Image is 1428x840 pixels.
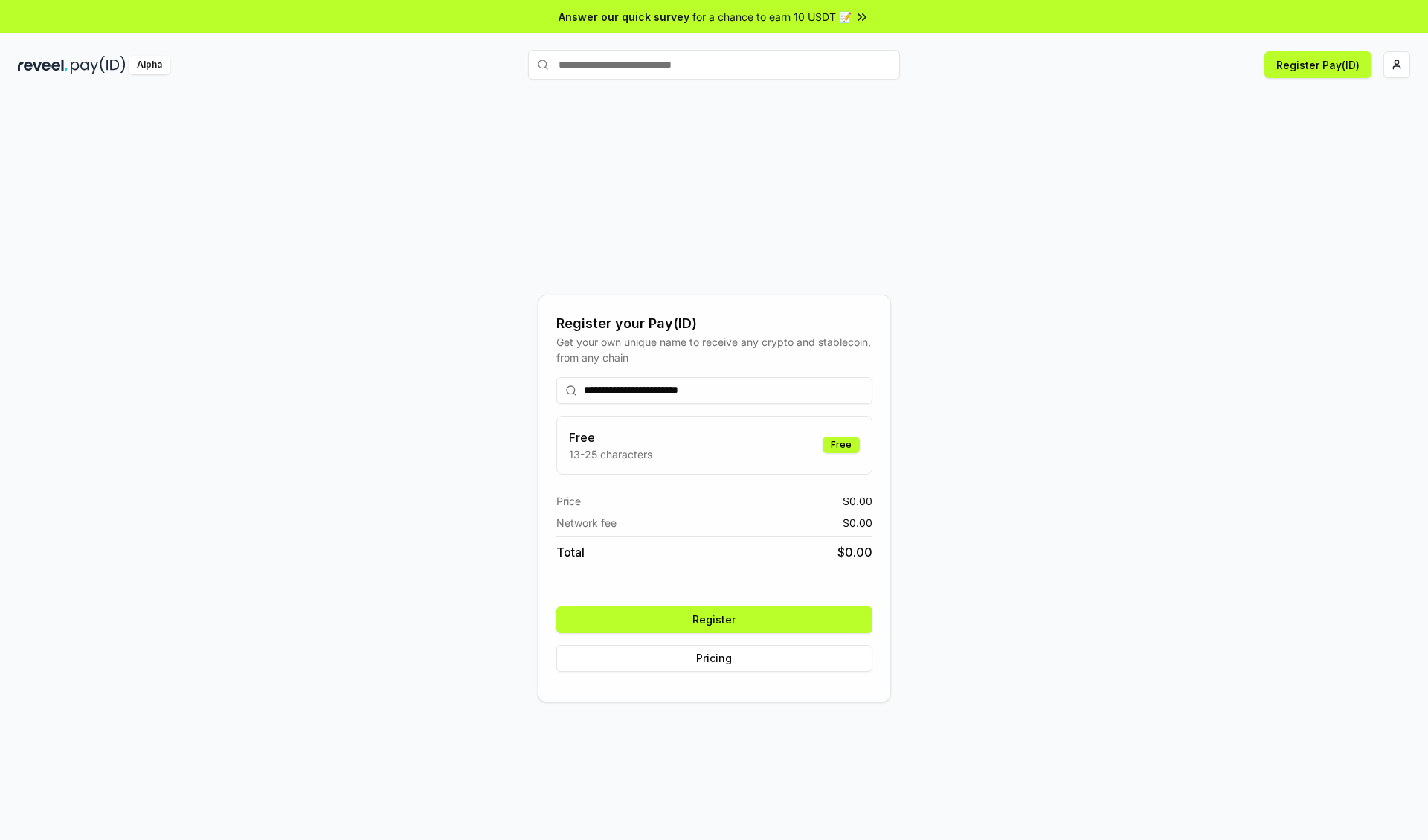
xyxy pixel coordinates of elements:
[843,493,872,509] span: $ 0.00
[556,543,585,561] span: Total
[556,606,872,633] button: Register
[569,446,652,462] p: 13-25 characters
[1264,51,1371,78] button: Register Pay(ID)
[556,334,872,365] div: Get your own unique name to receive any crypto and stablecoin, from any chain
[569,429,652,446] h3: Free
[556,515,617,530] span: Network fee
[692,9,852,25] span: for a chance to earn 10 USDT 📝
[843,515,872,530] span: $ 0.00
[823,437,860,453] div: Free
[837,543,872,561] span: $ 0.00
[129,56,170,74] div: Alpha
[71,56,126,74] img: pay_id
[556,313,872,334] div: Register your Pay(ID)
[559,9,689,25] span: Answer our quick survey
[556,493,581,509] span: Price
[18,56,68,74] img: reveel_dark
[556,645,872,672] button: Pricing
